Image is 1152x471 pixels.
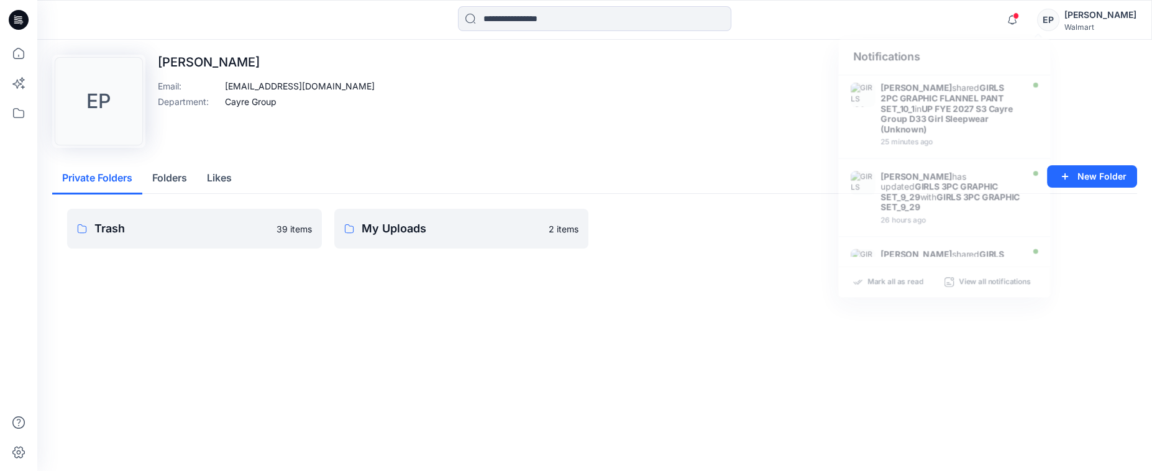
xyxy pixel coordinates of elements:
img: GIRLS 3PC GRAPHIC SET_9_29 [851,249,875,273]
strong: [PERSON_NAME] [881,83,953,93]
a: Trash39 items [67,209,322,249]
button: Likes [197,163,242,194]
p: Cayre Group [225,95,277,108]
div: EP [1037,9,1059,31]
div: Tuesday, September 30, 2025 14:43 [881,216,1020,224]
strong: [PERSON_NAME] [881,171,953,181]
p: My Uploads [362,220,542,237]
button: Folders [142,163,197,194]
div: shared in [881,249,1020,290]
strong: GIRLS 3PC GRAPHIC SET_9_29 [881,249,1005,270]
div: shared in [881,83,1020,134]
div: Walmart [1064,22,1136,32]
div: EP [55,57,143,145]
p: View all notifications [959,277,1031,288]
strong: [PERSON_NAME] [881,249,953,260]
button: Private Folders [52,163,142,194]
p: 39 items [277,222,312,236]
div: Wednesday, October 01, 2025 16:12 [881,137,1020,146]
p: Department : [158,95,220,108]
p: Trash [94,220,269,237]
div: has updated with [881,171,1020,212]
div: Notifications [838,39,1050,75]
strong: GIRLS 3PC GRAPHIC SET_9_29 [881,181,999,202]
button: New Folder [1047,165,1137,188]
p: [EMAIL_ADDRESS][DOMAIN_NAME] [225,80,375,93]
img: GIRLS 3PC GRAPHIC SET_9_29 [851,171,875,195]
strong: GIRLS 2PC GRAPHIC FLANNEL PANT SET_10_1 [881,83,1005,114]
strong: GIRLS 3PC GRAPHIC SET_9_29 [881,191,1020,212]
p: 2 items [549,222,578,236]
div: [PERSON_NAME] [1064,7,1136,22]
a: My Uploads2 items [334,209,589,249]
strong: UP FYE 2027 S3 Cayre Group D33 Girl Sleepwear (Unknown) [881,103,1013,134]
img: GIRLS 2PC GRAPHIC FLANNEL PANT SET_10_1 [851,83,875,107]
p: Mark all as read [867,277,923,288]
p: Email : [158,80,220,93]
p: [PERSON_NAME] [158,55,375,70]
